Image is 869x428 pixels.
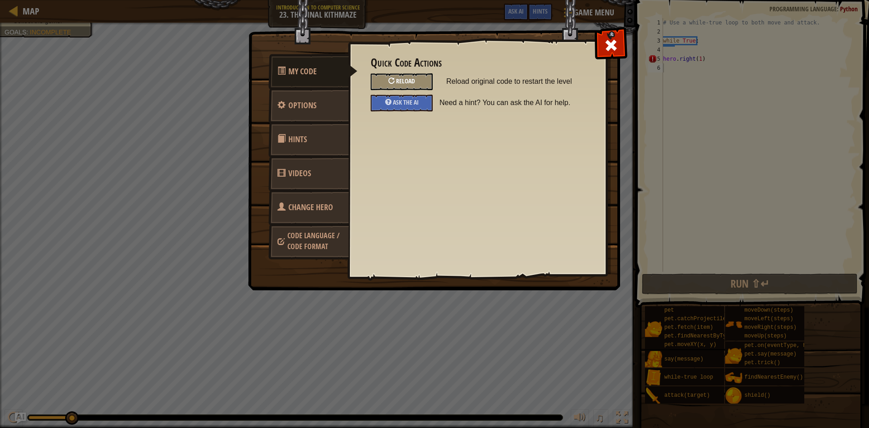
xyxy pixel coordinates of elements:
[288,66,317,77] span: Quick Code Actions
[371,73,433,90] div: Reload original code to restart the level
[396,77,415,85] span: Reload
[287,231,339,251] span: Choose hero, language
[446,73,584,90] span: Reload original code to restart the level
[288,134,307,145] span: Hints
[371,95,433,111] div: Ask the AI
[268,54,358,89] a: My Code
[288,168,311,179] span: Videos
[371,57,584,69] h3: Quick Code Actions
[288,100,316,111] span: Configure settings
[393,98,419,106] span: Ask the AI
[268,88,349,123] a: Options
[288,202,333,213] span: Choose hero, language
[439,95,591,111] span: Need a hint? You can ask the AI for help.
